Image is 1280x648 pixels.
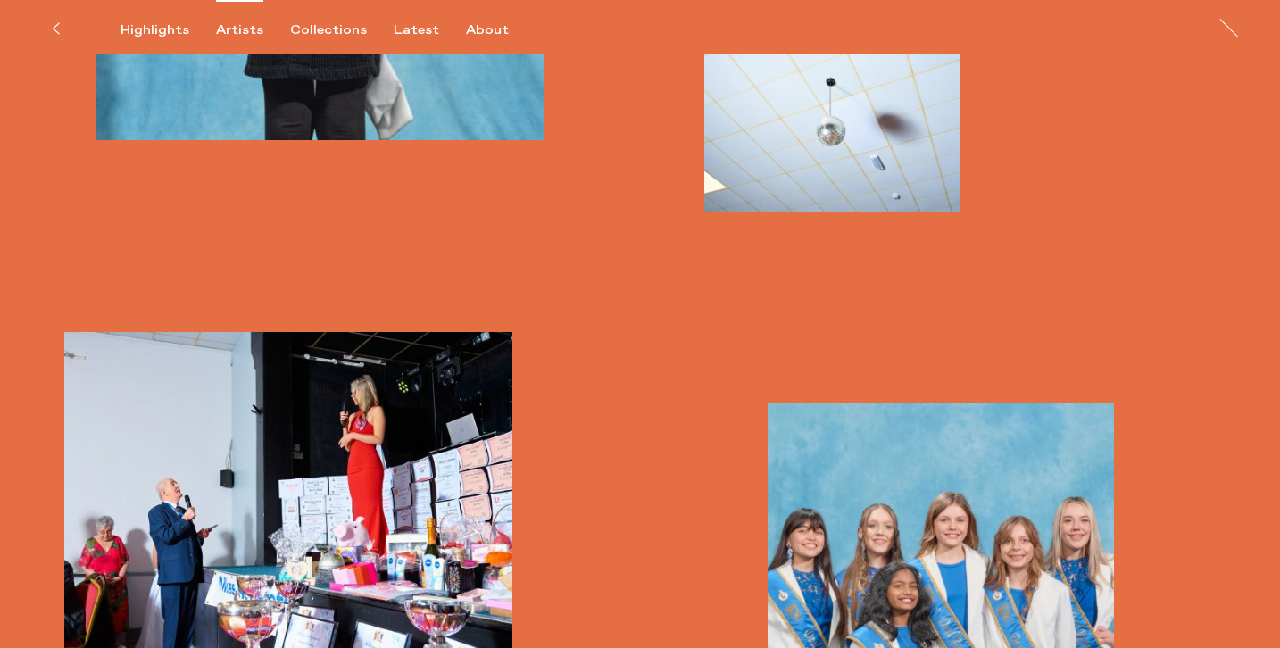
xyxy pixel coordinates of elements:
button: Artists [216,22,290,38]
div: About [466,22,509,38]
div: Collections [290,22,367,38]
button: About [466,22,536,38]
button: Highlights [121,22,216,38]
button: Collections [290,22,394,38]
div: Artists [216,22,263,38]
button: Latest [394,22,466,38]
div: Highlights [121,22,189,38]
div: Latest [394,22,439,38]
